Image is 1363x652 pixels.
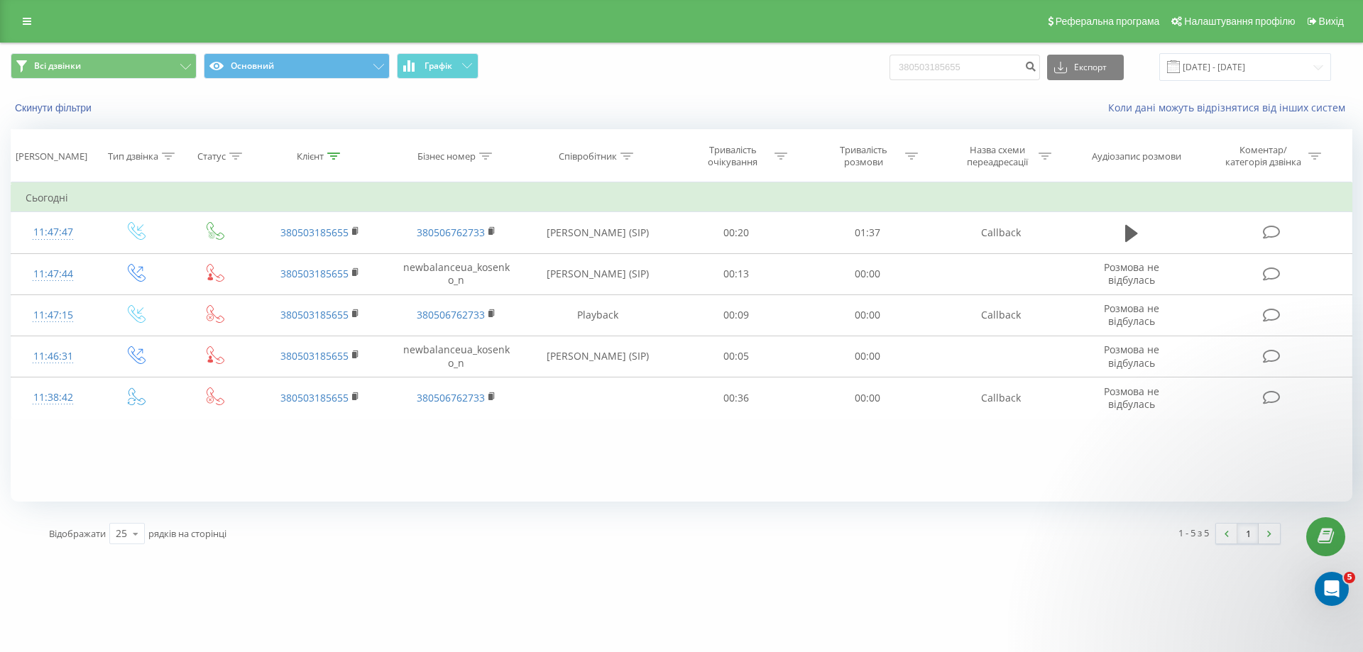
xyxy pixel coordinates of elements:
[826,144,902,168] div: Тривалість розмови
[671,377,801,419] td: 00:36
[1108,101,1352,114] a: Коли дані можуть відрізнятися вiд інших систем
[933,212,1069,253] td: Callback
[11,53,197,79] button: Всі дзвінки
[801,377,932,419] td: 00:00
[397,53,478,79] button: Графік
[1237,524,1259,543] a: 1
[1104,343,1159,369] span: Розмова не відбулась
[1184,16,1295,27] span: Налаштування профілю
[1104,385,1159,411] span: Розмова не відбулась
[417,308,485,321] a: 380506762733
[280,267,349,280] a: 380503185655
[425,61,452,71] span: Графік
[1315,572,1349,606] iframe: Intercom live chat
[280,226,349,239] a: 380503185655
[1047,55,1124,80] button: Експорт
[280,391,349,404] a: 380503185655
[524,212,671,253] td: [PERSON_NAME] (SIP)
[801,253,932,294] td: 00:00
[16,150,87,162] div: [PERSON_NAME]
[108,150,158,162] div: Тип дзвінка
[524,336,671,377] td: [PERSON_NAME] (SIP)
[26,343,81,370] div: 11:46:31
[280,349,349,363] a: 380503185655
[388,336,525,377] td: newbalanceua_kosenko_n
[671,294,801,336] td: 00:09
[1319,16,1344,27] span: Вихід
[889,55,1040,80] input: Пошук за номером
[417,391,485,404] a: 380506762733
[671,253,801,294] td: 00:13
[695,144,771,168] div: Тривалість очікування
[524,294,671,336] td: Playback
[116,526,127,541] div: 25
[197,150,226,162] div: Статус
[1104,260,1159,287] span: Розмова не відбулась
[801,294,932,336] td: 00:00
[49,527,106,540] span: Відображати
[26,219,81,246] div: 11:47:47
[559,150,617,162] div: Співробітник
[1104,302,1159,328] span: Розмова не відбулась
[959,144,1035,168] div: Назва схеми переадресації
[417,226,485,239] a: 380506762733
[204,53,390,79] button: Основний
[1092,150,1181,162] div: Аудіозапис розмови
[1344,572,1355,583] span: 5
[671,212,801,253] td: 00:20
[148,527,226,540] span: рядків на сторінці
[933,294,1069,336] td: Callback
[1178,526,1209,540] div: 1 - 5 з 5
[34,60,81,72] span: Всі дзвінки
[26,302,81,329] div: 11:47:15
[933,377,1069,419] td: Callback
[280,308,349,321] a: 380503185655
[671,336,801,377] td: 00:05
[26,260,81,288] div: 11:47:44
[417,150,476,162] div: Бізнес номер
[388,253,525,294] td: newbalanceua_kosenko_n
[1222,144,1305,168] div: Коментар/категорія дзвінка
[11,184,1352,212] td: Сьогодні
[1056,16,1160,27] span: Реферальна програма
[524,253,671,294] td: [PERSON_NAME] (SIP)
[297,150,324,162] div: Клієнт
[11,101,99,114] button: Скинути фільтри
[26,384,81,411] div: 11:38:42
[801,336,932,377] td: 00:00
[801,212,932,253] td: 01:37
